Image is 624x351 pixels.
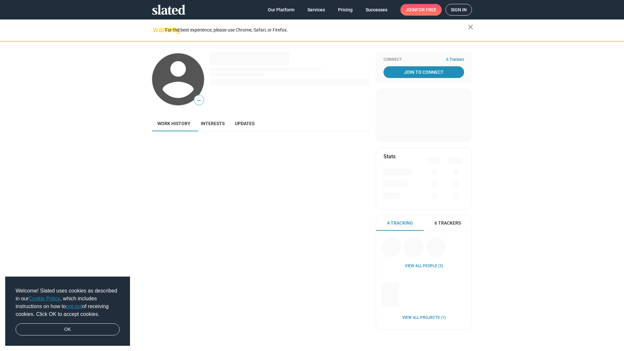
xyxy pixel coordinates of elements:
a: Sign in [446,4,472,16]
a: Successes [360,4,393,16]
a: opt-out [66,304,82,309]
span: 6 Trackers [446,57,464,62]
a: View all Projects (1) [402,315,446,320]
a: Work history [152,116,196,131]
a: Our Platform [263,4,300,16]
span: Join To Connect [385,66,463,78]
span: Our Platform [268,4,294,16]
span: Work history [157,121,190,126]
mat-icon: warning [153,26,161,33]
span: Services [307,4,325,16]
div: For the best experience, please use Chrome, Safari, or Firefox. [165,26,468,34]
span: for free [416,4,436,16]
a: Join To Connect [383,66,464,78]
span: 6 Trackers [435,220,461,226]
mat-icon: close [467,23,474,31]
span: Welcome! Slated uses cookies as described in our , which includes instructions on how to of recei... [16,287,120,318]
span: — [194,96,204,105]
mat-card-title: Stats [383,153,396,160]
a: Updates [230,116,260,131]
span: Updates [235,121,254,126]
a: Joinfor free [400,4,442,16]
a: Pricing [333,4,358,16]
span: Pricing [338,4,353,16]
a: View all People (3) [405,264,443,269]
a: Cookie Policy [29,296,60,301]
div: cookieconsent [5,277,130,346]
a: dismiss cookie message [16,323,120,336]
a: Services [302,4,330,16]
span: Successes [366,4,387,16]
span: Join [406,4,436,16]
a: Interests [196,116,230,131]
span: Interests [201,121,225,126]
span: Sign in [451,4,467,15]
div: Connect [383,57,464,62]
span: 4 Tracking [387,220,413,226]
